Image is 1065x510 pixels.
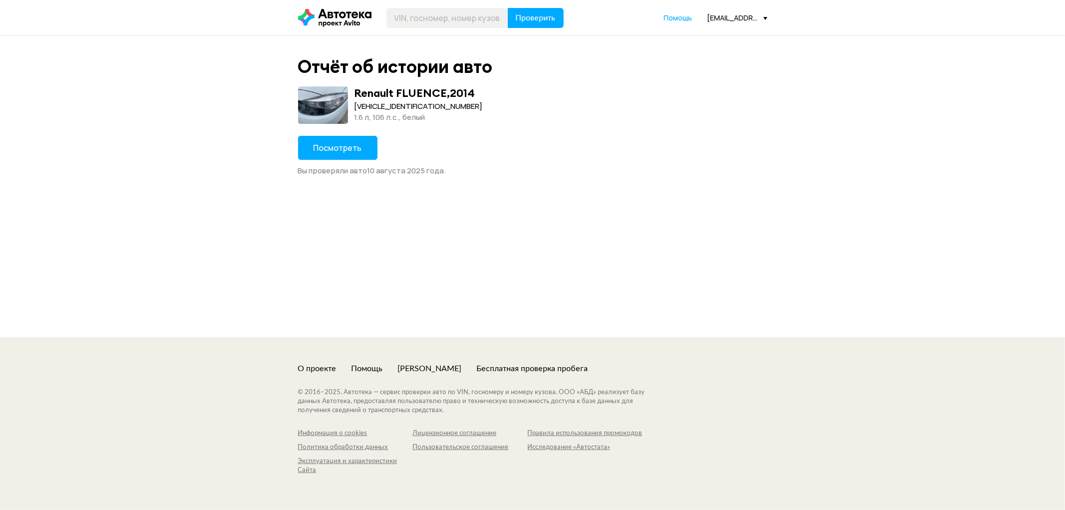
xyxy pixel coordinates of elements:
[508,8,564,28] button: Проверить
[413,429,528,438] a: Лицензионное соглашение
[298,457,413,475] a: Эксплуатация и характеристики Сайта
[477,363,588,374] a: Бесплатная проверка пробега
[708,13,767,22] div: [EMAIL_ADDRESS][DOMAIN_NAME]
[664,13,693,22] span: Помощь
[298,56,493,77] div: Отчёт об истории авто
[398,363,462,374] a: [PERSON_NAME]
[413,443,528,452] a: Пользовательское соглашение
[355,101,483,112] div: [VEHICLE_IDENTIFICATION_NUMBER]
[298,429,413,438] a: Информация о cookies
[298,166,767,176] div: Вы проверяли авто 10 августа 2025 года .
[355,86,475,99] div: Renault FLUENCE , 2014
[528,429,643,438] a: Правила использования промокодов
[355,112,483,123] div: 1.6 л, 106 л.c., белый
[386,8,508,28] input: VIN, госномер, номер кузова
[298,136,377,160] button: Посмотреть
[352,363,383,374] a: Помощь
[298,388,665,415] div: © 2016– 2025 . Автотека — сервис проверки авто по VIN, госномеру и номеру кузова. ООО «АБД» реали...
[664,13,693,23] a: Помощь
[314,142,362,153] span: Посмотреть
[516,14,556,22] span: Проверить
[528,443,643,452] a: Исследование «Автостата»
[298,363,337,374] a: О проекте
[298,443,413,452] a: Политика обработки данных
